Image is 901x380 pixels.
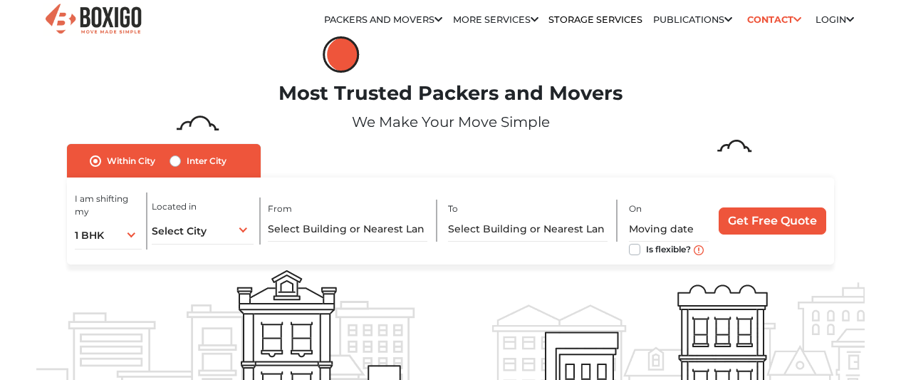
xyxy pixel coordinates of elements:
a: Packers and Movers [324,14,442,25]
label: To [448,202,458,215]
label: Within City [107,153,155,170]
input: Select Building or Nearest Landmark [448,217,607,242]
h1: Most Trusted Packers and Movers [36,82,865,106]
input: Select Building or Nearest Landmark [268,217,427,242]
label: Is flexible? [646,241,691,256]
img: move_date_info [694,245,704,255]
label: Inter City [187,153,226,170]
label: On [629,202,642,215]
a: Publications [653,14,732,25]
img: Boxigo [43,2,143,37]
a: Login [816,14,854,25]
input: Moving date [629,217,709,242]
label: From [268,202,292,215]
a: Storage Services [548,14,642,25]
a: More services [453,14,538,25]
span: 1 BHK [75,229,104,242]
input: Get Free Quote [719,207,826,235]
span: Select City [152,225,207,237]
p: We Make Your Move Simple [36,111,865,133]
label: Located in [152,200,197,213]
a: Contact [742,9,806,31]
label: I am shifting my [75,192,142,218]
